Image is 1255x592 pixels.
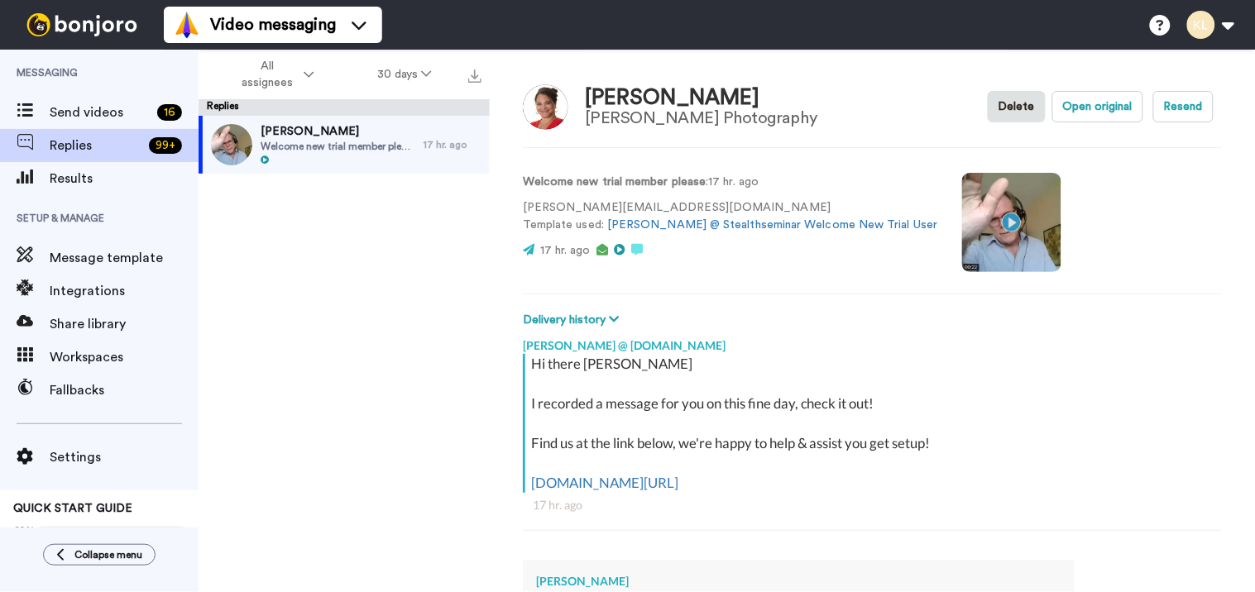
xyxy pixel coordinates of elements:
a: [PERSON_NAME] @ Stealthseminar Welcome New Trial User [607,219,937,231]
div: 17 hr. ago [424,138,481,151]
span: 60% [13,523,35,537]
span: Fallbacks [50,380,199,400]
img: Image of Maggie Messer [523,84,568,130]
img: export.svg [468,69,481,83]
span: Results [50,169,199,189]
img: vm-color.svg [174,12,200,38]
button: Delete [988,91,1046,122]
button: All assignees [202,51,346,98]
img: bj-logo-header-white.svg [20,13,144,36]
div: 17 hr. ago [533,497,1212,513]
span: All assignees [233,58,300,91]
p: [PERSON_NAME][EMAIL_ADDRESS][DOMAIN_NAME] Template used: [523,199,937,234]
button: Delivery history [523,311,624,329]
span: Share library [50,314,199,334]
strong: Welcome new trial member please [523,176,706,188]
div: [PERSON_NAME] Photography [585,109,817,127]
span: Collapse menu [74,548,142,561]
button: Resend [1153,91,1214,122]
button: Open original [1052,91,1143,122]
span: 17 hr. ago [540,245,591,256]
a: [DOMAIN_NAME][URL] [531,474,678,491]
div: [PERSON_NAME] [536,573,1061,590]
a: [PERSON_NAME]Welcome new trial member please17 hr. ago [199,116,490,174]
div: 99 + [149,137,182,154]
div: [PERSON_NAME] [585,86,817,110]
span: Integrations [50,281,199,301]
span: Video messaging [210,13,336,36]
span: QUICK START GUIDE [13,503,132,514]
div: Replies [199,99,490,116]
span: Send videos [50,103,151,122]
button: 30 days [346,60,464,89]
span: Settings [50,447,199,467]
div: 16 [157,104,182,121]
span: Message template [50,248,199,268]
span: Replies [50,136,142,155]
div: Hi there [PERSON_NAME] I recorded a message for you on this fine day, check it out! Find us at th... [531,354,1218,493]
p: : 17 hr. ago [523,174,937,191]
span: Welcome new trial member please [261,140,415,153]
div: [PERSON_NAME] @ [DOMAIN_NAME] [523,329,1222,354]
button: Collapse menu [43,544,156,566]
img: a638eb1c-843b-4bd3-8607-2c4cf7d4d5b1-thumb.jpg [211,124,252,165]
button: Export all results that match these filters now. [463,62,486,87]
span: [PERSON_NAME] [261,123,415,140]
span: Workspaces [50,347,199,367]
